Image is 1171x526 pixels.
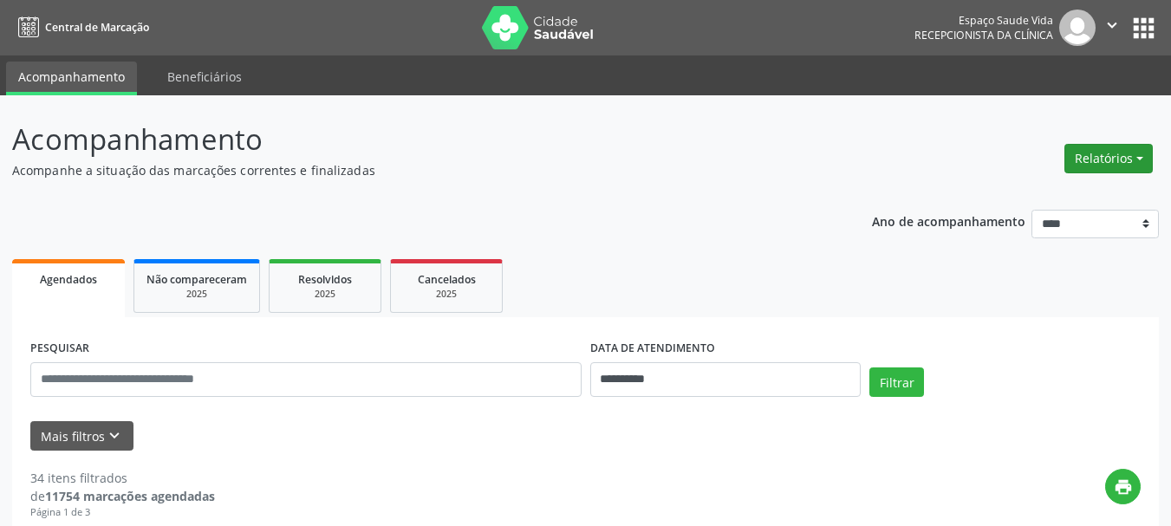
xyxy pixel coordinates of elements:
p: Acompanhamento [12,118,815,161]
label: DATA DE ATENDIMENTO [590,335,715,362]
p: Acompanhe a situação das marcações correntes e finalizadas [12,161,815,179]
label: PESQUISAR [30,335,89,362]
a: Beneficiários [155,62,254,92]
img: img [1059,10,1096,46]
div: 2025 [146,288,247,301]
div: Espaço Saude Vida [914,13,1053,28]
button: Relatórios [1064,144,1153,173]
div: Página 1 de 3 [30,505,215,520]
i: print [1114,477,1133,497]
strong: 11754 marcações agendadas [45,488,215,504]
div: 2025 [403,288,490,301]
button:  [1096,10,1129,46]
span: Central de Marcação [45,20,149,35]
i:  [1103,16,1122,35]
button: Filtrar [869,367,924,397]
p: Ano de acompanhamento [872,210,1025,231]
button: apps [1129,13,1159,43]
span: Agendados [40,272,97,287]
div: 34 itens filtrados [30,469,215,487]
div: de [30,487,215,505]
span: Não compareceram [146,272,247,287]
div: 2025 [282,288,368,301]
a: Central de Marcação [12,13,149,42]
span: Recepcionista da clínica [914,28,1053,42]
span: Cancelados [418,272,476,287]
button: print [1105,469,1141,504]
span: Resolvidos [298,272,352,287]
i: keyboard_arrow_down [105,426,124,445]
a: Acompanhamento [6,62,137,95]
button: Mais filtroskeyboard_arrow_down [30,421,133,451]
